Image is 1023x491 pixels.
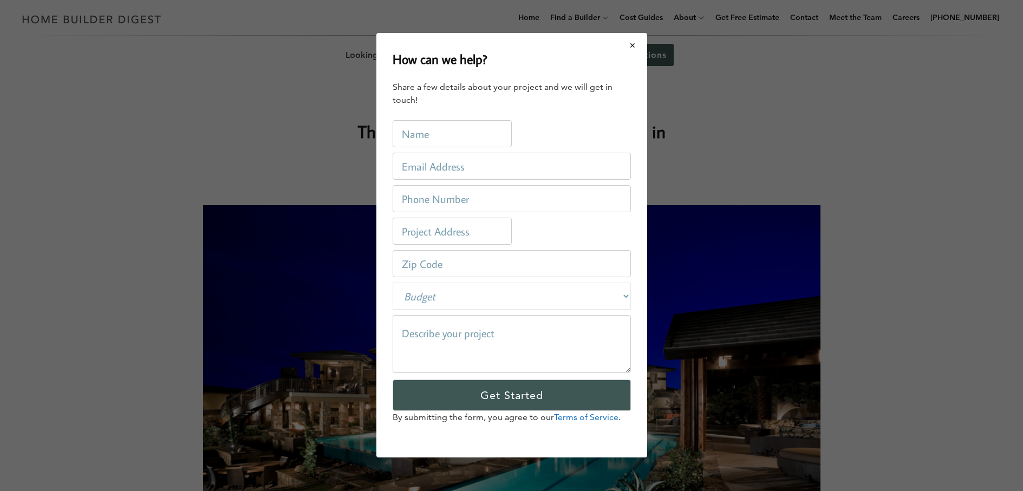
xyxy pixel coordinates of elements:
[618,34,647,57] button: Close modal
[393,153,631,180] input: Email Address
[393,380,631,411] input: Get Started
[393,218,512,245] input: Project Address
[554,413,618,423] a: Terms of Service
[393,81,631,107] div: Share a few details about your project and we will get in touch!
[393,251,631,278] input: Zip Code
[393,121,512,148] input: Name
[393,411,631,424] p: By submitting the form, you agree to our .
[393,49,487,69] h2: How can we help?
[393,186,631,213] input: Phone Number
